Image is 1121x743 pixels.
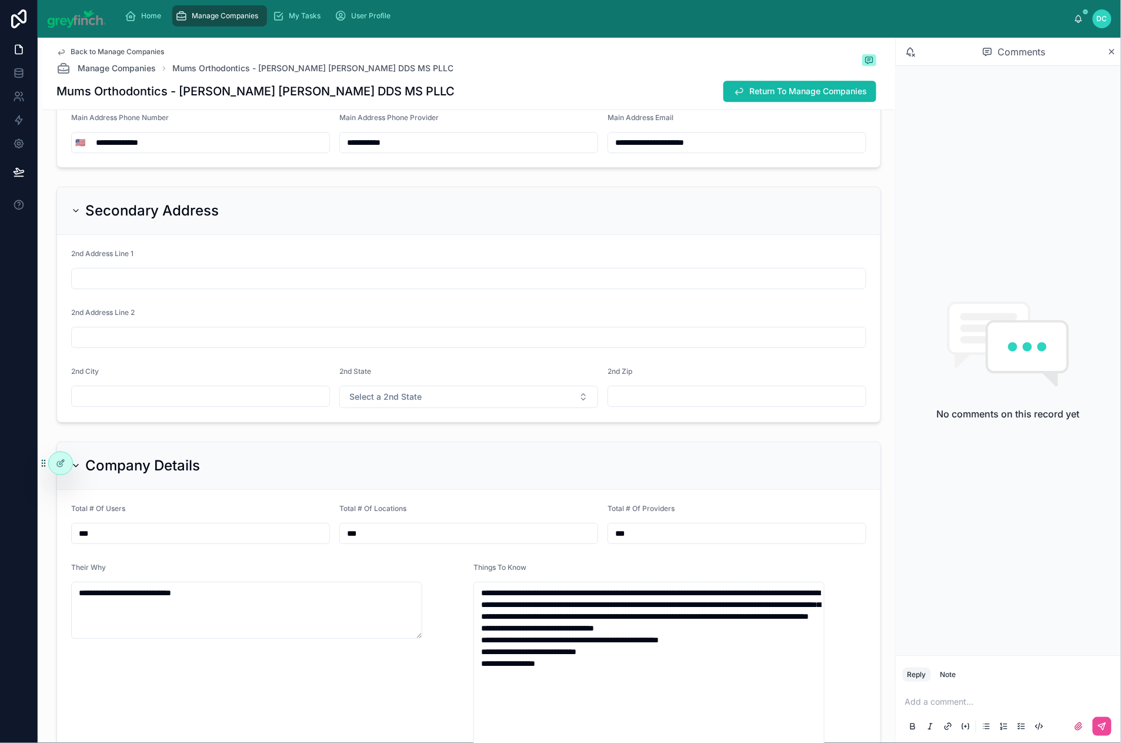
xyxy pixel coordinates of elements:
span: Return To Manage Companies [749,85,867,97]
span: 2nd Address Line 1 [71,249,134,258]
span: Select a 2nd State [349,391,422,403]
a: Manage Companies [56,61,156,75]
a: User Profile [332,5,399,26]
div: Note [940,670,956,679]
span: Total # Of Users [71,504,125,513]
span: Their Why [71,563,106,572]
h2: Company Details [85,456,200,475]
span: Total # Of Locations [339,504,406,513]
button: Reply [903,668,931,682]
a: Home [122,5,170,26]
a: Back to Manage Companies [56,47,164,57]
span: User Profile [352,11,391,21]
button: Note [936,668,961,682]
a: Manage Companies [172,5,267,26]
span: Back to Manage Companies [71,47,164,57]
span: Things To Know [473,563,526,572]
span: 2nd Address Line 2 [71,308,135,317]
span: 2nd City [71,367,99,376]
a: My Tasks [269,5,329,26]
img: App logo [47,9,106,28]
span: 2nd Zip [608,367,632,376]
span: Manage Companies [192,11,259,21]
span: 2nd State [339,367,371,376]
span: Main Address Phone Number [71,113,169,122]
span: DC [1097,14,1107,24]
h1: Mums Orthodontics - [PERSON_NAME] [PERSON_NAME] DDS MS PLLC [56,83,455,99]
div: scrollable content [116,3,1075,29]
span: Total # Of Providers [608,504,675,513]
button: Select Button [339,386,598,408]
button: Select Button [72,132,89,153]
span: Manage Companies [78,62,156,74]
h2: Secondary Address [85,201,219,220]
a: Mums Orthodontics - [PERSON_NAME] [PERSON_NAME] DDS MS PLLC [172,62,453,74]
h2: No comments on this record yet [937,407,1080,421]
span: Main Address Phone Provider [339,113,439,122]
span: Main Address Email [608,113,673,122]
button: Return To Manage Companies [723,81,876,102]
span: Comments [997,45,1045,59]
span: Home [142,11,162,21]
span: 🇺🇸 [75,137,85,148]
span: My Tasks [289,11,321,21]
